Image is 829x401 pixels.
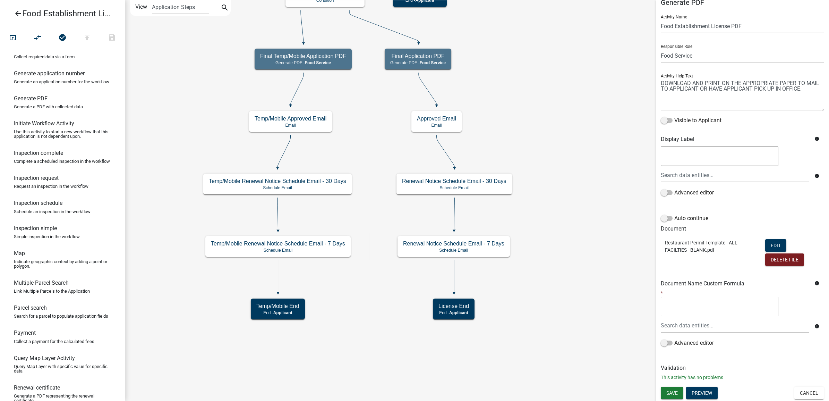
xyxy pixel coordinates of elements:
p: Schedule Email [209,185,346,190]
h6: Inspection complete [14,150,63,156]
h6: Initiate Workflow Activity [14,120,74,127]
label: Advanced editor [661,339,714,347]
h6: Inspection simple [14,225,57,232]
p: Generate PDF - [390,60,446,65]
p: Schedule Email [402,185,506,190]
p: This activity has no problems [661,374,824,381]
label: Advanced editor [661,189,714,197]
p: Email [255,123,326,128]
i: info [814,324,819,329]
input: Search data entities... [661,168,809,182]
button: Save [661,387,683,399]
h5: Temp/Mobile End [256,303,299,309]
p: Generate PDF - [260,60,346,65]
span: Save [666,390,678,395]
h5: Temp/Mobile Approved Email [255,115,326,122]
i: search [221,3,229,13]
button: Test Workflow [0,31,25,45]
h6: Renewal certificate [14,384,60,391]
h6: Inspection request [14,175,59,181]
p: Generate a PDF with collected data [14,105,83,109]
h5: Temp/Mobile Renewal Notice Schedule Email - 7 Days [211,240,345,247]
h6: Validation [661,365,824,371]
i: info [814,281,819,286]
a: Food Establishment License Registration and Renewal [6,6,114,22]
i: open_in_browser [9,33,17,43]
p: Link Multiple Parcels to the Application [14,289,90,293]
i: info [814,174,819,178]
p: Collect required data via a form [14,55,75,59]
p: Restaurant Permit Template - ALL FACILTIES - BLANK.pdf [665,239,757,254]
span: Applicant [449,310,468,315]
p: End - [438,310,469,315]
button: No problems [50,31,75,45]
button: Cancel [794,387,824,399]
h6: Payment [14,329,36,336]
h5: Renewal Notice Schedule Email - 7 Days [403,240,504,247]
h6: Query Map Layer Activity [14,355,75,361]
i: save [108,33,116,43]
h6: Generate application number [14,70,85,77]
p: Use this activity to start a new workflow that this application is not dependent upon. [14,130,111,139]
p: End - [256,310,299,315]
i: arrow_back [14,9,22,19]
p: Indicate geographic context by adding a point or polygon. [14,259,111,268]
h6: Generate PDF [14,95,48,102]
button: Preview [686,387,718,399]
h6: Document Name Custom Formula [661,280,809,287]
label: Visible to Applicant [661,116,721,125]
p: Request an inspection in the workflow [14,184,88,189]
button: search [219,3,230,14]
i: check_circle [58,33,67,43]
p: Query Map Layer with specific value for specific data [14,364,111,373]
p: Simple inspection in the workflow [14,234,80,239]
p: Schedule Email [211,248,345,253]
p: Schedule an inspection in the workflow [14,209,91,214]
h6: Inspection schedule [14,200,62,206]
h6: Display Label [661,136,809,142]
button: Publish [75,31,100,45]
input: Search data entities... [661,318,809,333]
p: Search for a parcel to populate application fields [14,314,108,318]
i: publish [83,33,91,43]
span: Applicant [273,310,292,315]
i: info [814,136,819,141]
p: Complete a scheduled inspection in the workflow [14,159,110,164]
button: Edit [765,239,786,252]
button: Save [100,31,125,45]
div: Workflow actions [0,31,125,47]
h6: Map [14,250,25,257]
h6: Multiple Parcel Search [14,279,69,286]
p: Generate an application number for the workflow [14,80,109,84]
h6: Parcel search [14,304,47,311]
h5: Final Application PDF [390,53,446,59]
h5: Temp/Mobile Renewal Notice Schedule Email - 30 Days [209,178,346,184]
h5: Renewal Notice Schedule Email - 30 Days [402,178,506,184]
label: Auto continue [661,214,708,223]
button: Delete File [765,253,804,266]
h5: License End [438,303,469,309]
p: Schedule Email [403,248,504,253]
p: Collect a payment for the calculated fees [14,339,94,344]
i: compare_arrows [34,33,42,43]
h6: Document [661,225,824,232]
button: Auto Layout [25,31,50,45]
h5: Final Temp/Mobile Application PDF [260,53,346,59]
span: Food Service [305,60,331,65]
span: Food Service [420,60,446,65]
h5: Approved Email [417,115,456,122]
p: Email [417,123,456,128]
